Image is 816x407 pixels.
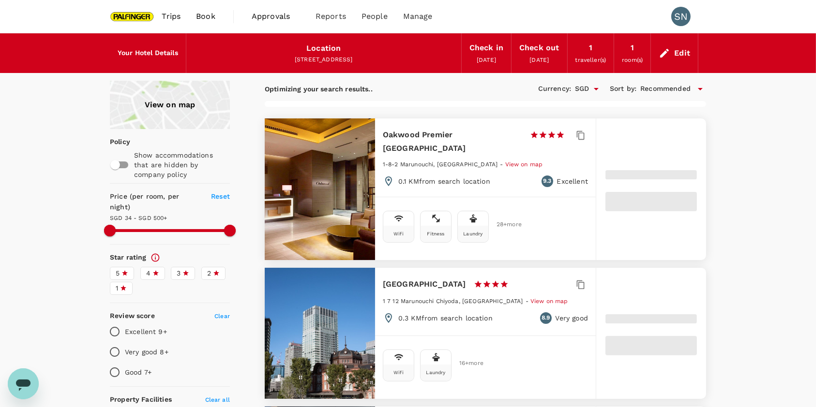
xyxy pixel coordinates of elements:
div: Laundry [463,231,483,236]
span: People [362,11,388,22]
div: Edit [674,46,690,60]
div: 1 [589,41,592,55]
a: View on map [505,160,543,168]
h6: Review score [110,311,155,321]
span: - [526,298,530,305]
p: Policy [110,137,116,146]
span: 5 [116,268,120,278]
span: SGD 34 - SGD 500+ [110,215,167,221]
span: Approvals [252,11,300,22]
span: 8.9 [542,313,550,323]
span: Manage [403,11,433,22]
div: Location [306,42,341,55]
span: View on map [530,298,568,305]
a: View on map [110,81,230,129]
h6: Star rating [110,252,147,263]
p: 0.3 KM from search location [398,313,493,323]
span: [DATE] [477,57,496,63]
p: 0.1 KM from search location [398,176,490,186]
span: 16 + more [459,360,474,366]
span: 1-8-2 Marunouchi, [GEOGRAPHIC_DATA] [383,161,498,168]
p: Optimizing your search results.. [265,84,373,94]
span: 1 [116,283,118,293]
span: Book [196,11,215,22]
button: Open [589,82,603,96]
a: View on map [530,297,568,305]
span: [DATE] [529,57,549,63]
p: Excellent [557,176,588,186]
span: 2 [207,268,211,278]
span: Trips [162,11,181,22]
span: - [500,161,505,168]
span: Recommended [640,84,691,94]
div: Laundry [426,370,445,375]
span: room(s) [622,57,643,63]
p: Excellent 9+ [125,327,167,336]
p: Very good [556,313,588,323]
span: 1 7 12 Marunouchi Chiyoda, [GEOGRAPHIC_DATA] [383,298,523,305]
iframe: Button to launch messaging window [8,368,39,399]
span: Reports [316,11,346,22]
span: traveller(s) [575,57,606,63]
span: Reset [211,192,230,200]
h6: Oakwood Premier [GEOGRAPHIC_DATA] [383,128,522,155]
svg: Star ratings are awarded to properties to represent the quality of services, facilities, and amen... [151,253,160,262]
p: Show accommodations that are hidden by company policy [134,150,229,179]
span: Clear all [205,396,230,403]
div: Wifi [393,370,404,375]
h6: Sort by : [610,84,636,94]
span: Clear [214,313,230,320]
img: Palfinger Asia Pacific Pte Ltd [110,6,154,27]
div: 1 [631,41,634,55]
span: 28 + more [497,221,511,228]
span: View on map [505,161,543,168]
h6: [GEOGRAPHIC_DATA] [383,277,466,291]
div: Check in [469,41,503,55]
h6: Property Facilities [110,394,172,405]
div: Wifi [393,231,404,236]
span: 9.3 [543,176,551,186]
span: 4 [146,268,151,278]
h6: Your Hotel Details [118,48,178,58]
div: [STREET_ADDRESS] [194,55,453,65]
span: 3 [177,268,181,278]
div: Fitness [427,231,444,236]
p: Very good 8+ [125,347,168,357]
h6: Currency : [538,84,571,94]
p: Good 7+ [125,367,151,377]
div: SN [671,7,691,26]
h6: Price (per room, per night) [110,191,200,213]
div: Check out [519,41,559,55]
